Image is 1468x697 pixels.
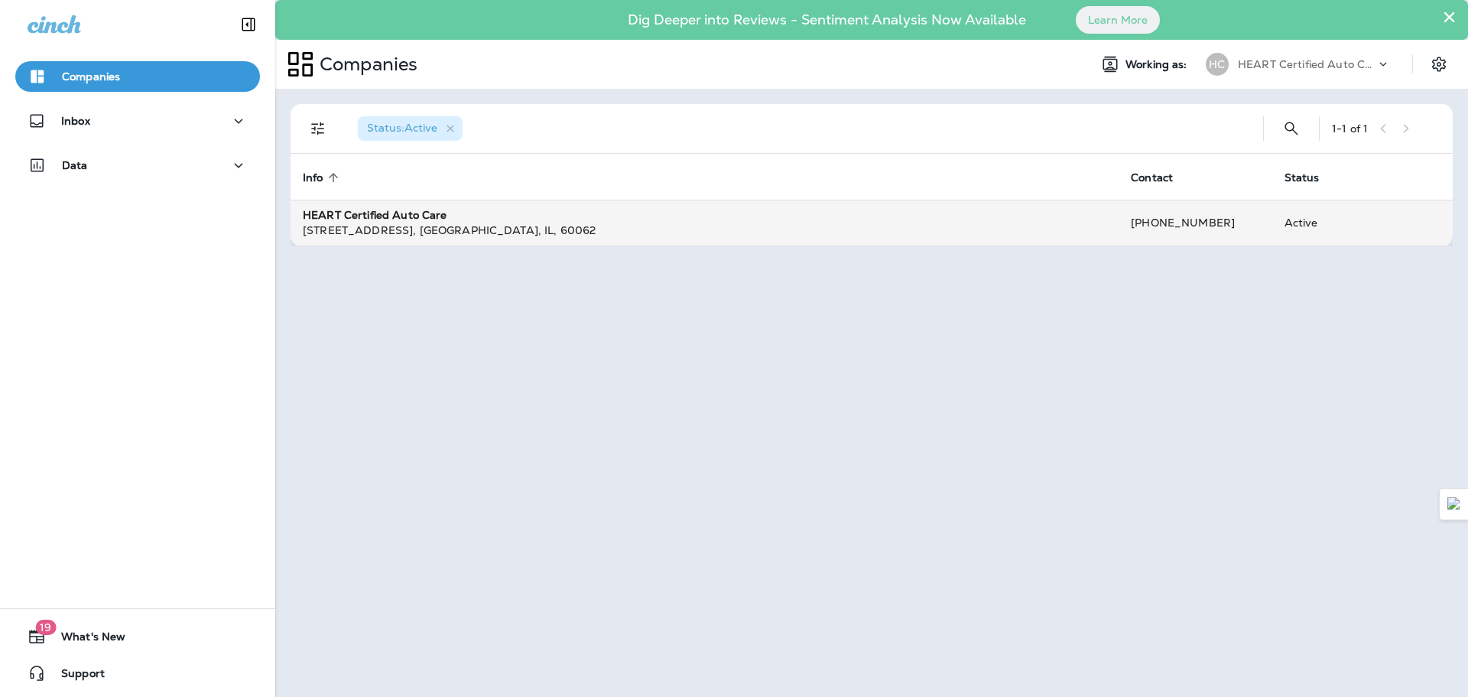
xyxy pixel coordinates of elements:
[313,53,417,76] p: Companies
[1425,50,1453,78] button: Settings
[15,658,260,689] button: Support
[1125,58,1190,71] span: Working as:
[358,116,463,141] div: Status:Active
[46,667,105,686] span: Support
[62,70,120,83] p: Companies
[15,106,260,136] button: Inbox
[1076,6,1160,34] button: Learn More
[1284,171,1320,184] span: Status
[61,115,90,127] p: Inbox
[62,159,88,171] p: Data
[15,61,260,92] button: Companies
[227,9,270,40] button: Collapse Sidebar
[15,150,260,181] button: Data
[1442,5,1457,29] button: Close
[1238,58,1375,70] p: HEART Certified Auto Care
[1447,497,1461,511] img: Detect Auto
[583,18,1070,22] p: Dig Deeper into Reviews - Sentiment Analysis Now Available
[1272,200,1370,246] td: Active
[1119,200,1272,246] td: [PHONE_NUMBER]
[303,113,333,144] button: Filters
[46,630,125,649] span: What's New
[1284,171,1340,184] span: Status
[367,121,437,135] span: Status : Active
[1131,171,1193,184] span: Contact
[303,223,1106,238] div: [STREET_ADDRESS] , [GEOGRAPHIC_DATA] , IL , 60062
[1131,171,1173,184] span: Contact
[15,621,260,652] button: 19What's New
[303,208,447,222] strong: HEART Certified Auto Care
[1332,122,1368,135] div: 1 - 1 of 1
[1276,113,1307,144] button: Search Companies
[1206,53,1229,76] div: HC
[35,620,56,635] span: 19
[303,171,343,184] span: Info
[303,171,323,184] span: Info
